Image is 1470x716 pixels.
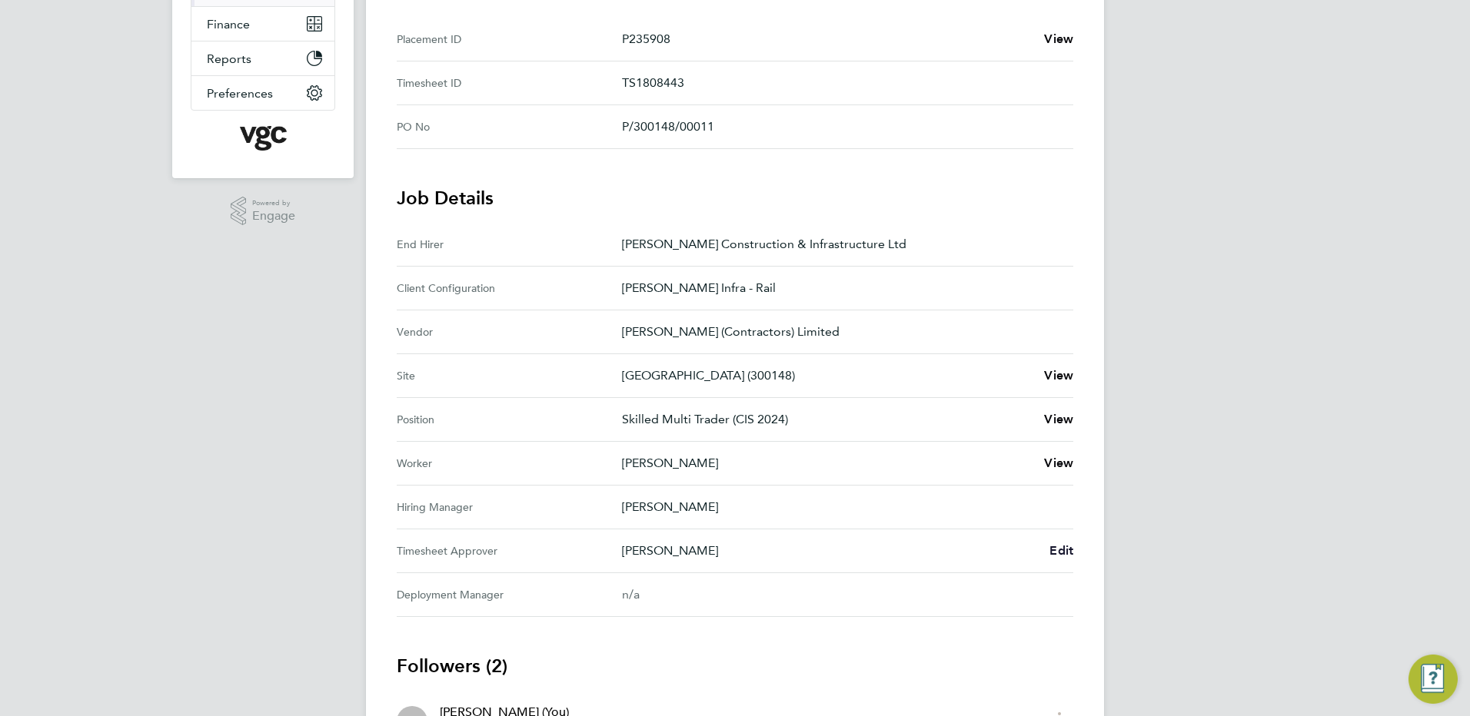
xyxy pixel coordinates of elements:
div: End Hirer [397,235,622,254]
p: Skilled Multi Trader (CIS 2024) [622,410,1032,429]
div: n/a [622,585,1049,604]
div: PO No [397,118,622,136]
div: Timesheet ID [397,74,622,92]
div: Position [397,410,622,429]
p: [PERSON_NAME] [622,498,1061,516]
span: View [1044,368,1073,383]
span: Engage [252,210,295,223]
a: Powered byEngage [231,197,296,226]
p: [PERSON_NAME] [622,542,1037,560]
div: Worker [397,454,622,472]
p: [PERSON_NAME] [622,454,1032,472]
a: Edit [1049,542,1073,560]
p: P235908 [622,30,1032,48]
span: Edit [1049,543,1073,558]
p: [GEOGRAPHIC_DATA] (300148) [622,366,1032,385]
button: Engage Resource Center [1408,655,1458,704]
div: Placement ID [397,30,622,48]
span: View [1044,456,1073,470]
div: Timesheet Approver [397,542,622,560]
button: Reports [191,41,334,75]
span: View [1044,31,1073,46]
div: Deployment Manager [397,585,622,604]
div: Site [397,366,622,385]
img: vgcgroup-logo-retina.png [240,126,287,151]
p: [PERSON_NAME] (Contractors) Limited [622,323,1061,341]
p: P/300148/00011 [622,118,1061,136]
a: View [1044,410,1073,429]
button: Preferences [191,76,334,110]
button: Finance [191,7,334,41]
h3: Job Details [397,186,1073,210]
p: [PERSON_NAME] Infra - Rail [622,279,1061,297]
span: View [1044,412,1073,426]
div: Client Configuration [397,279,622,297]
span: Finance [207,17,250,31]
a: View [1044,30,1073,48]
a: Go to home page [191,126,335,151]
div: Hiring Manager [397,498,622,516]
a: View [1044,366,1073,385]
span: Preferences [207,86,273,101]
span: Reports [207,51,251,66]
p: TS1808443 [622,74,1061,92]
div: Vendor [397,323,622,341]
p: [PERSON_NAME] Construction & Infrastructure Ltd [622,235,1061,254]
h3: Followers (2) [397,654,1073,678]
a: View [1044,454,1073,472]
span: Powered by [252,197,295,210]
